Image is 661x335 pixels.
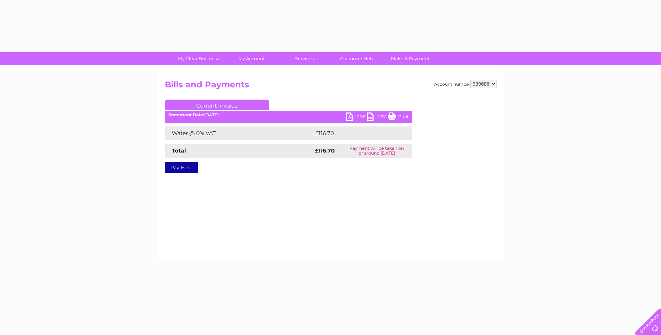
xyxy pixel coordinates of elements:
[165,112,412,117] div: [DATE]
[168,112,204,117] b: Statement Date:
[165,100,269,110] a: Current Invoice
[165,162,198,173] a: Pay Here
[388,112,409,123] a: Print
[170,52,227,65] a: My Clear Business
[329,52,386,65] a: Customer Help
[346,112,367,123] a: PDF
[434,80,497,88] div: Account number
[276,52,333,65] a: Services
[367,112,388,123] a: CSV
[223,52,280,65] a: My Account
[315,147,335,154] strong: £116.70
[172,147,186,154] strong: Total
[341,144,412,158] td: Payment will be taken on or around [DATE]
[313,126,399,140] td: £116.70
[165,126,313,140] td: Water @ 0% VAT
[165,80,497,93] h2: Bills and Payments
[382,52,439,65] a: Make A Payment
